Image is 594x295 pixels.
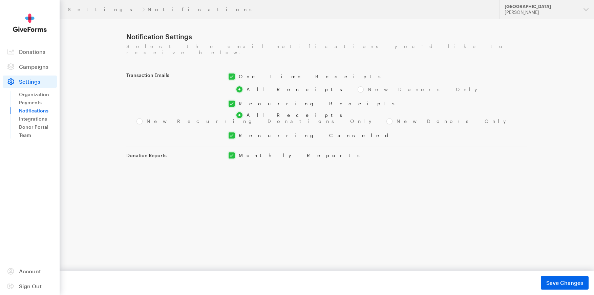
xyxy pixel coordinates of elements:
span: Donations [19,48,45,55]
div: [PERSON_NAME] [505,9,578,15]
h1: Notification Settings [126,33,527,41]
label: Transaction Emails [126,72,220,78]
img: GiveForms [13,14,47,32]
span: Settings [19,78,40,85]
a: Notifications [19,107,57,115]
a: Donations [3,46,57,58]
label: Donation Reports [126,152,220,159]
a: Donor Portal [19,123,57,131]
span: Campaigns [19,63,48,70]
div: [GEOGRAPHIC_DATA] [505,4,578,9]
a: Integrations [19,115,57,123]
a: Payments [19,99,57,107]
a: Organization [19,90,57,99]
p: Select the email notifications you’d like to receive below. [126,43,527,56]
a: Settings [68,7,140,12]
a: Team [19,131,57,139]
a: Settings [3,76,57,88]
a: Campaigns [3,61,57,73]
